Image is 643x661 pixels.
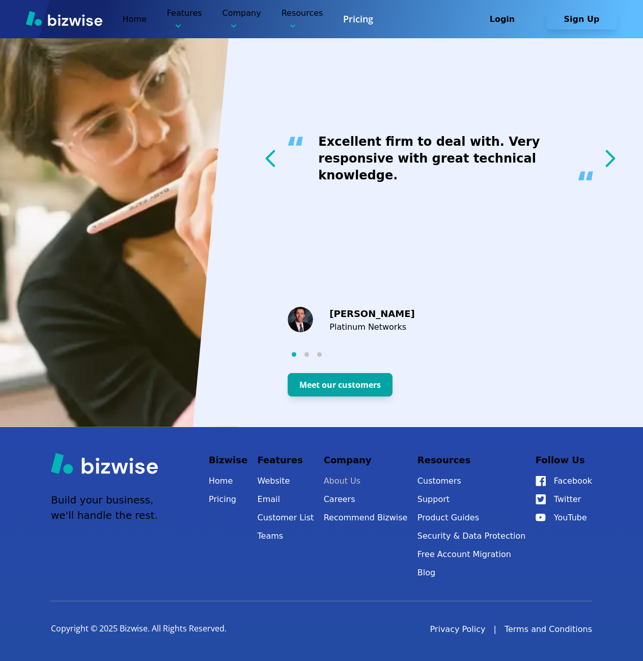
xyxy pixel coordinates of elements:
[536,492,592,507] a: Twitter
[417,529,526,543] a: Security & Data Protection
[123,14,147,24] a: Home
[536,453,592,468] p: Follow Us
[546,14,617,24] a: Sign Up
[417,492,526,507] button: Support
[324,453,408,468] p: Company
[258,453,314,468] p: Features
[51,492,158,523] p: Build your business, we'll handle the rest.
[417,453,526,468] p: Resources
[417,547,526,562] a: Free Account Migration
[258,529,314,543] a: Teams
[222,7,261,31] p: Company
[505,623,592,636] a: Terms and Conditions
[466,9,538,30] button: Login
[288,373,393,396] button: Meet our customers
[546,9,617,30] button: Sign Up
[417,474,526,488] a: Customers
[258,474,314,488] a: Website
[536,494,546,505] img: Twitter Icon
[258,380,393,390] a: Meet our customers
[324,511,408,525] a: Recommend Bizwise
[324,474,408,488] a: About Us
[26,11,102,26] img: Bizwise Logo
[51,623,227,634] p: Copyright © 2025 Bizwise. All Rights Reserved.
[494,623,496,636] div: |
[288,307,313,332] img: Michael Branson
[536,511,592,525] a: YouTube
[417,566,526,580] a: Blog
[536,514,546,521] img: YouTube Icon
[329,306,414,322] p: [PERSON_NAME]
[324,492,408,507] a: Careers
[209,492,247,507] a: Pricing
[209,453,247,468] p: Bizwise
[536,474,592,488] a: Facebook
[329,322,414,333] p: Platinum Networks
[258,492,314,507] a: Email
[282,7,323,31] p: Resources
[536,476,546,486] img: Facebook Icon
[430,623,485,636] a: Privacy Policy
[209,474,247,488] a: Home
[318,134,563,183] h3: Excellent firm to deal with. Very responsive with great technical knowledge.
[417,511,526,525] a: Product Guides
[51,453,158,474] img: Bizwise Logo
[343,13,373,25] a: Pricing
[466,14,546,24] a: Login
[258,511,314,525] a: Customer List
[167,7,202,31] p: Features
